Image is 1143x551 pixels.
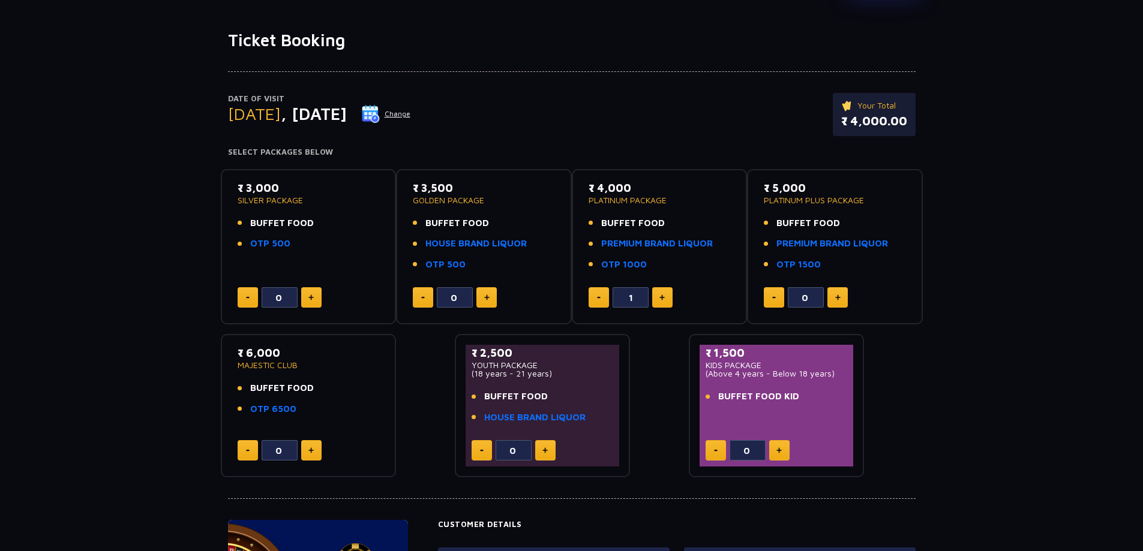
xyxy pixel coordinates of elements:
a: PREMIUM BRAND LIQUOR [776,237,888,251]
a: HOUSE BRAND LIQUOR [484,411,586,424]
a: HOUSE BRAND LIQUOR [425,237,527,251]
img: minus [597,297,601,299]
img: minus [714,450,718,451]
span: BUFFET FOOD KID [718,390,799,404]
p: KIDS PACKAGE [706,361,848,369]
img: minus [246,450,250,451]
h4: Customer Details [438,520,916,529]
h4: Select Packages Below [228,147,916,157]
img: minus [421,297,425,299]
p: (18 years - 21 years) [472,369,614,378]
img: minus [480,450,484,451]
a: OTP 1000 [601,258,647,272]
a: OTP 500 [425,258,466,272]
span: BUFFET FOOD [425,216,489,230]
img: plus [659,294,665,300]
p: ₹ 5,000 [764,180,906,196]
p: ₹ 6,000 [238,345,380,361]
span: , [DATE] [281,104,347,124]
p: ₹ 4,000 [589,180,731,196]
img: minus [246,297,250,299]
button: Change [361,104,411,124]
h1: Ticket Booking [228,30,916,50]
p: ₹ 3,500 [413,180,555,196]
img: plus [776,447,782,453]
p: PLATINUM PLUS PACKAGE [764,196,906,204]
a: OTP 500 [250,237,290,251]
img: plus [835,294,841,300]
img: plus [484,294,490,300]
span: BUFFET FOOD [250,381,314,395]
img: ticket [841,99,854,112]
img: plus [542,447,548,453]
p: YOUTH PACKAGE [472,361,614,369]
p: ₹ 1,500 [706,345,848,361]
span: [DATE] [228,104,281,124]
a: PREMIUM BRAND LIQUOR [601,237,713,251]
p: Date of Visit [228,93,411,105]
p: GOLDEN PACKAGE [413,196,555,204]
p: ₹ 4,000.00 [841,112,907,130]
p: ₹ 2,500 [472,345,614,361]
p: SILVER PACKAGE [238,196,380,204]
a: OTP 6500 [250,402,296,416]
span: BUFFET FOOD [776,216,840,230]
p: (Above 4 years - Below 18 years) [706,369,848,378]
img: plus [308,447,314,453]
p: MAJESTIC CLUB [238,361,380,369]
a: OTP 1500 [776,258,821,272]
img: minus [772,297,776,299]
p: Your Total [841,99,907,112]
span: BUFFET FOOD [484,390,548,404]
p: ₹ 3,000 [238,180,380,196]
img: plus [308,294,314,300]
span: BUFFET FOOD [250,216,314,230]
span: BUFFET FOOD [601,216,665,230]
p: PLATINUM PACKAGE [589,196,731,204]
